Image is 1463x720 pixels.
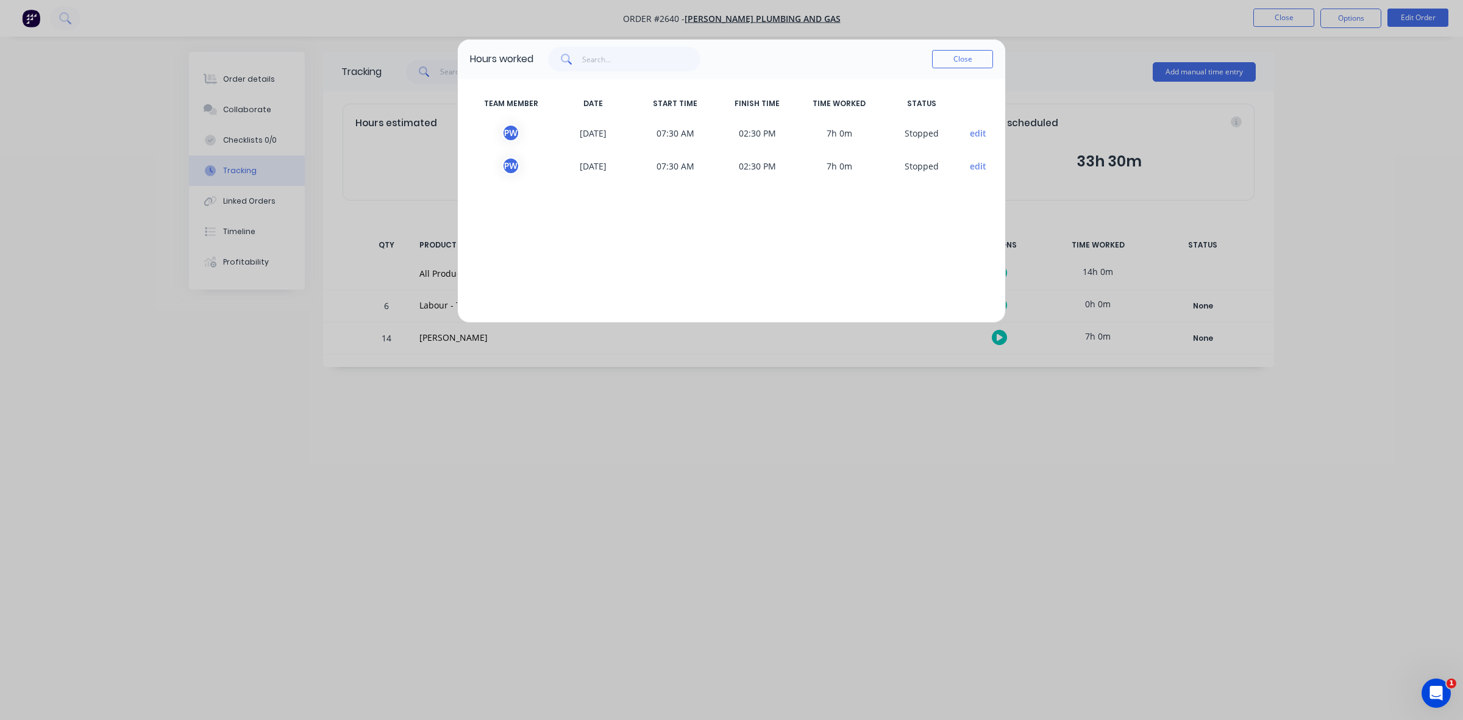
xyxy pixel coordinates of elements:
[799,124,881,142] span: 7h 0m
[799,98,881,109] span: TIME WORKED
[1422,679,1451,708] iframe: Intercom live chat
[582,47,701,71] input: Search...
[716,124,799,142] span: 02:30 PM
[799,157,881,175] span: 7h 0m
[552,124,635,142] span: [DATE]
[470,98,552,109] span: TEAM MEMBER
[970,160,986,173] button: edit
[880,98,963,109] span: STATUS
[716,98,799,109] span: FINISH TIME
[502,157,520,175] div: P W
[634,124,716,142] span: 07:30 AM
[502,124,520,142] div: P W
[552,157,635,175] span: [DATE]
[470,52,533,66] div: Hours worked
[1447,679,1456,688] span: 1
[634,157,716,175] span: 07:30 AM
[552,98,635,109] span: DATE
[880,157,963,175] span: S topped
[634,98,716,109] span: START TIME
[880,124,963,142] span: S topped
[716,157,799,175] span: 02:30 PM
[932,50,993,68] button: Close
[970,127,986,140] button: edit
